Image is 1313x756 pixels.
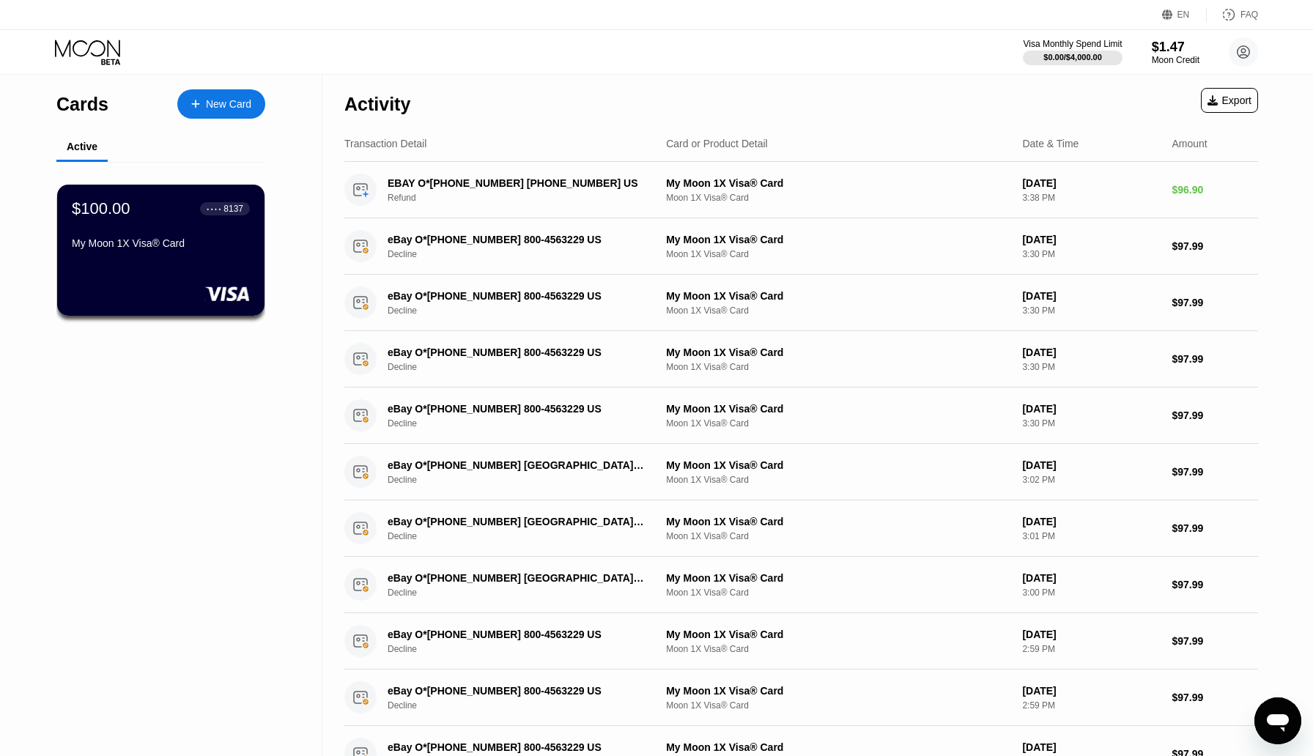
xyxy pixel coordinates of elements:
div: $100.00 [72,199,130,218]
div: EN [1177,10,1190,20]
div: eBay O*[PHONE_NUMBER] 800-4563229 USDeclineMy Moon 1X Visa® CardMoon 1X Visa® Card[DATE]2:59 PM$9... [344,613,1258,670]
div: Moon Credit [1152,55,1199,65]
div: Moon 1X Visa® Card [666,418,1010,429]
div: eBay O*[PHONE_NUMBER] [GEOGRAPHIC_DATA][PERSON_NAME] [GEOGRAPHIC_DATA] [388,459,647,471]
div: Refund [388,193,667,203]
div: Visa Monthly Spend Limit [1023,39,1122,49]
div: $97.99 [1172,579,1258,590]
div: $97.99 [1172,297,1258,308]
div: 3:01 PM [1022,531,1160,541]
div: eBay O*[PHONE_NUMBER] 800-4563229 US [388,346,647,358]
div: eBay O*[PHONE_NUMBER] [GEOGRAPHIC_DATA][PERSON_NAME] [GEOGRAPHIC_DATA] [388,572,647,584]
div: [DATE] [1022,572,1160,584]
div: 3:30 PM [1022,362,1160,372]
div: eBay O*[PHONE_NUMBER] [GEOGRAPHIC_DATA][PERSON_NAME] [GEOGRAPHIC_DATA] [388,516,647,527]
div: $97.99 [1172,240,1258,252]
div: Moon 1X Visa® Card [666,475,1010,485]
div: My Moon 1X Visa® Card [666,685,1010,697]
div: $97.99 [1172,353,1258,365]
div: [DATE] [1022,741,1160,753]
div: Decline [388,418,667,429]
div: ● ● ● ● [207,207,221,211]
div: Export [1201,88,1258,113]
div: $97.99 [1172,466,1258,478]
div: $0.00 / $4,000.00 [1043,53,1102,62]
div: My Moon 1X Visa® Card [666,290,1010,302]
div: [DATE] [1022,403,1160,415]
div: $96.90 [1172,184,1258,196]
div: $97.99 [1172,692,1258,703]
div: $97.99 [1172,635,1258,647]
div: New Card [206,98,251,111]
div: [DATE] [1022,685,1160,697]
div: eBay O*[PHONE_NUMBER] 800-4563229 USDeclineMy Moon 1X Visa® CardMoon 1X Visa® Card[DATE]3:30 PM$9... [344,218,1258,275]
div: 3:30 PM [1022,418,1160,429]
div: Export [1207,94,1251,106]
div: [DATE] [1022,346,1160,358]
div: My Moon 1X Visa® Card [666,177,1010,189]
div: 3:00 PM [1022,588,1160,598]
div: 2:59 PM [1022,644,1160,654]
div: 3:02 PM [1022,475,1160,485]
div: eBay O*[PHONE_NUMBER] 800-4563229 US [388,685,647,697]
div: Moon 1X Visa® Card [666,193,1010,203]
div: [DATE] [1022,234,1160,245]
div: Moon 1X Visa® Card [666,305,1010,316]
div: [DATE] [1022,629,1160,640]
div: [DATE] [1022,290,1160,302]
div: eBay O*[PHONE_NUMBER] [GEOGRAPHIC_DATA][PERSON_NAME] [GEOGRAPHIC_DATA]DeclineMy Moon 1X Visa® Car... [344,557,1258,613]
div: My Moon 1X Visa® Card [666,572,1010,584]
div: eBay O*[PHONE_NUMBER] 800-4563229 US [388,629,647,640]
div: Moon 1X Visa® Card [666,644,1010,654]
div: eBay O*[PHONE_NUMBER] 800-4563229 US [388,741,647,753]
div: Decline [388,249,667,259]
div: [DATE] [1022,516,1160,527]
div: Moon 1X Visa® Card [666,362,1010,372]
div: [DATE] [1022,177,1160,189]
div: 3:38 PM [1022,193,1160,203]
div: Date & Time [1022,138,1079,149]
div: eBay O*[PHONE_NUMBER] 800-4563229 USDeclineMy Moon 1X Visa® CardMoon 1X Visa® Card[DATE]3:30 PM$9... [344,331,1258,388]
div: Decline [388,700,667,711]
div: Decline [388,305,667,316]
div: My Moon 1X Visa® Card [666,346,1010,358]
div: EN [1162,7,1207,22]
div: My Moon 1X Visa® Card [666,741,1010,753]
div: 3:30 PM [1022,249,1160,259]
div: My Moon 1X Visa® Card [72,237,250,249]
div: FAQ [1240,10,1258,20]
div: Cards [56,94,108,115]
div: 2:59 PM [1022,700,1160,711]
div: Active [67,141,97,152]
div: EBAY O*[PHONE_NUMBER] [PHONE_NUMBER] USRefundMy Moon 1X Visa® CardMoon 1X Visa® Card[DATE]3:38 PM... [344,162,1258,218]
div: Decline [388,362,667,372]
div: Decline [388,588,667,598]
div: Moon 1X Visa® Card [666,588,1010,598]
div: Moon 1X Visa® Card [666,249,1010,259]
div: $100.00● ● ● ●8137My Moon 1X Visa® Card [57,185,265,316]
div: Visa Monthly Spend Limit$0.00/$4,000.00 [1023,39,1122,65]
div: Activity [344,94,410,115]
div: $1.47Moon Credit [1152,40,1199,65]
div: My Moon 1X Visa® Card [666,403,1010,415]
div: My Moon 1X Visa® Card [666,629,1010,640]
div: eBay O*[PHONE_NUMBER] [GEOGRAPHIC_DATA][PERSON_NAME] [GEOGRAPHIC_DATA]DeclineMy Moon 1X Visa® Car... [344,444,1258,500]
div: eBay O*[PHONE_NUMBER] 800-4563229 USDeclineMy Moon 1X Visa® CardMoon 1X Visa® Card[DATE]3:30 PM$9... [344,388,1258,444]
div: eBay O*[PHONE_NUMBER] 800-4563229 US [388,234,647,245]
div: Decline [388,475,667,485]
div: 3:30 PM [1022,305,1160,316]
div: Decline [388,644,667,654]
div: Moon 1X Visa® Card [666,700,1010,711]
div: FAQ [1207,7,1258,22]
div: Transaction Detail [344,138,426,149]
div: New Card [177,89,265,119]
div: eBay O*[PHONE_NUMBER] 800-4563229 USDeclineMy Moon 1X Visa® CardMoon 1X Visa® Card[DATE]2:59 PM$9... [344,670,1258,726]
div: eBay O*[PHONE_NUMBER] 800-4563229 US [388,403,647,415]
div: Amount [1172,138,1207,149]
div: $1.47 [1152,40,1199,55]
iframe: Button to launch messaging window, conversation in progress [1254,697,1301,744]
div: 8137 [223,204,243,214]
div: $97.99 [1172,522,1258,534]
div: Card or Product Detail [666,138,768,149]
